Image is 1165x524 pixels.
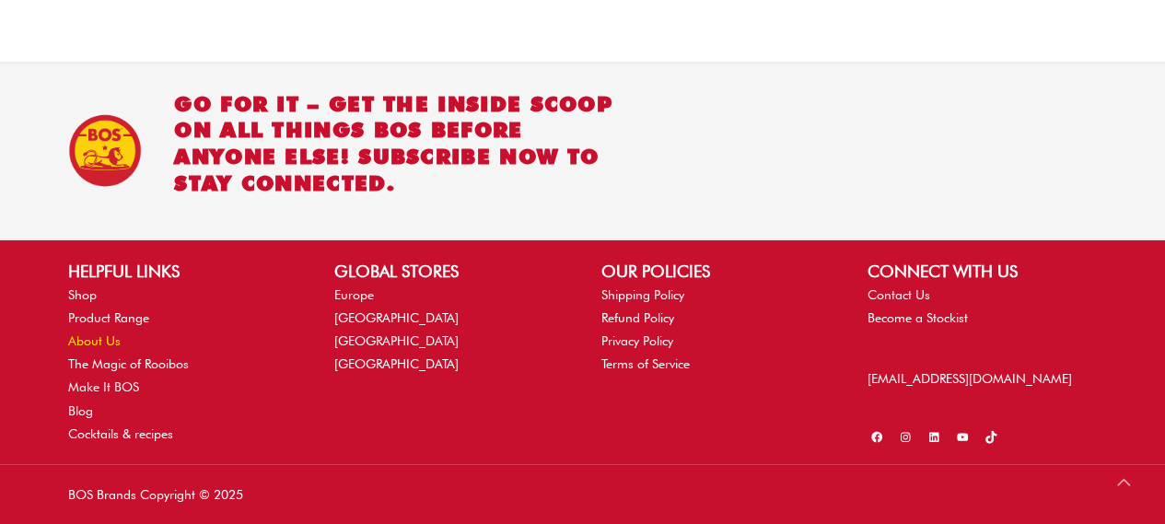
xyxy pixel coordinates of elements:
[68,287,97,302] a: Shop
[68,333,121,348] a: About Us
[868,371,1072,386] a: [EMAIL_ADDRESS][DOMAIN_NAME]
[601,284,831,377] nav: OUR POLICIES
[601,259,831,284] h2: OUR POLICIES
[334,259,564,284] h2: GLOBAL STORES
[68,310,149,325] a: Product Range
[868,310,968,325] a: Become a Stockist
[174,91,622,197] h2: Go for it – get the inside scoop on all things BOS before anyone else! Subscribe now to stay conn...
[68,426,173,441] a: Cocktails & recipes
[868,259,1097,284] h2: CONNECT WITH US
[68,356,189,371] a: The Magic of Rooibos
[68,284,297,446] nav: HELPFUL LINKS
[334,287,374,302] a: Europe
[601,356,690,371] a: Terms of Service
[68,259,297,284] h2: HELPFUL LINKS
[50,483,583,507] div: BOS Brands Copyright © 2025
[868,284,1097,330] nav: CONNECT WITH US
[601,333,673,348] a: Privacy Policy
[601,310,674,325] a: Refund Policy
[334,333,459,348] a: [GEOGRAPHIC_DATA]
[68,379,139,394] a: Make It BOS
[601,287,684,302] a: Shipping Policy
[334,284,564,377] nav: GLOBAL STORES
[334,310,459,325] a: [GEOGRAPHIC_DATA]
[68,403,93,418] a: Blog
[68,114,142,188] img: BOS Ice Tea
[868,287,930,302] a: Contact Us
[334,356,459,371] a: [GEOGRAPHIC_DATA]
